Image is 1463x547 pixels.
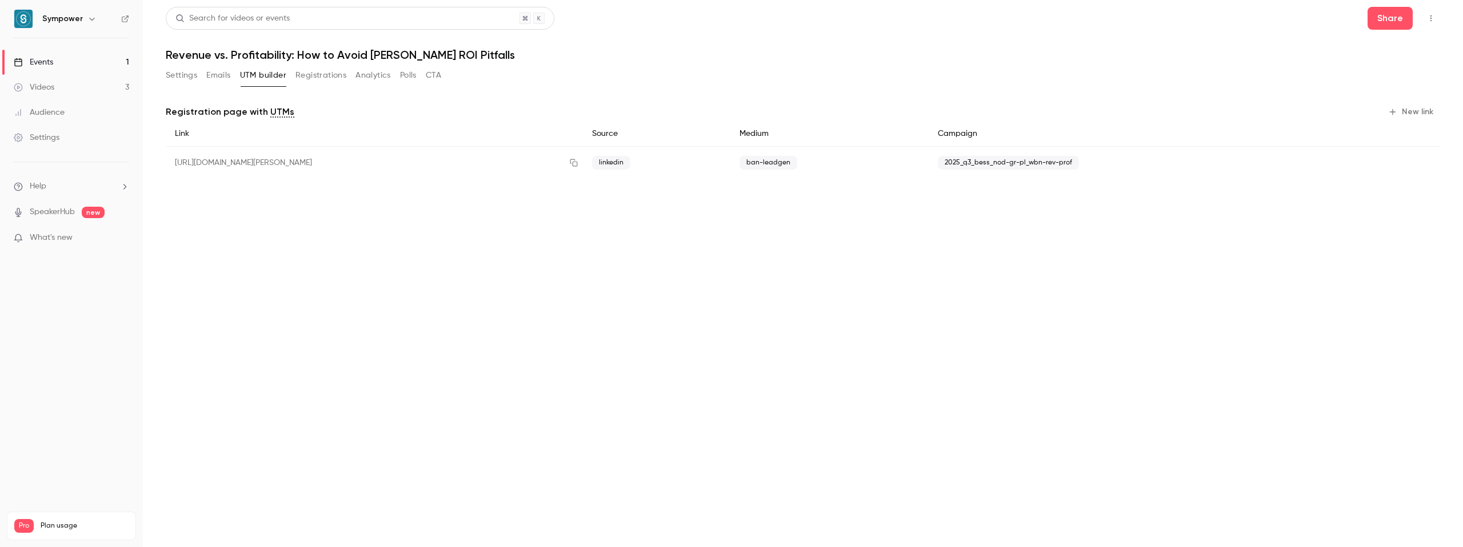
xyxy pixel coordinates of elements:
[400,66,417,85] button: Polls
[355,66,391,85] button: Analytics
[730,121,929,147] div: Medium
[240,66,286,85] button: UTM builder
[14,57,53,68] div: Events
[41,521,129,530] span: Plan usage
[166,121,583,147] div: Link
[166,66,197,85] button: Settings
[740,156,797,170] span: ban-leadgen
[14,519,34,533] span: Pro
[592,156,630,170] span: linkedin
[295,66,346,85] button: Registrations
[929,121,1345,147] div: Campaign
[583,121,730,147] div: Source
[14,132,59,143] div: Settings
[938,156,1079,170] span: 2025_q3_bess_nod-gr-pl_wbn-rev-prof
[30,180,46,192] span: Help
[14,10,33,28] img: Sympower
[166,147,583,179] div: [URL][DOMAIN_NAME][PERSON_NAME]
[30,232,73,244] span: What's new
[166,48,1440,62] h1: Revenue vs. Profitability: How to Avoid [PERSON_NAME] ROI Pitfalls
[82,207,105,218] span: new
[166,105,294,119] p: Registration page with
[14,82,54,93] div: Videos
[270,105,294,119] a: UTMs
[30,206,75,218] a: SpeakerHub
[1368,7,1413,30] button: Share
[1384,103,1440,121] button: New link
[206,66,230,85] button: Emails
[175,13,290,25] div: Search for videos or events
[14,180,129,192] li: help-dropdown-opener
[42,13,83,25] h6: Sympower
[426,66,441,85] button: CTA
[14,107,65,118] div: Audience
